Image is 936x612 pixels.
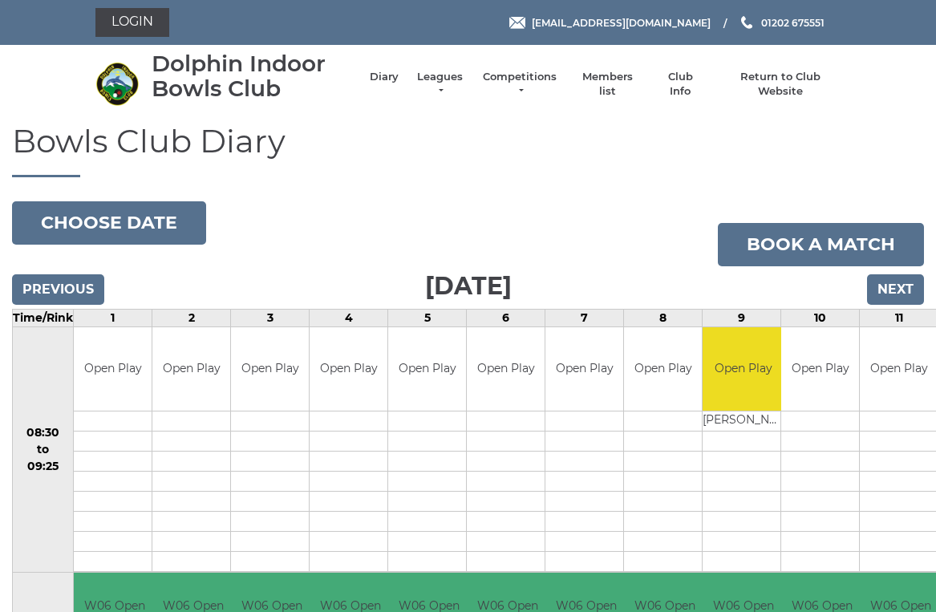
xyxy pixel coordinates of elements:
span: 01202 675551 [761,16,825,28]
td: Open Play [545,327,623,411]
td: 4 [310,309,388,326]
td: Open Play [152,327,230,411]
a: Phone us 01202 675551 [739,15,825,30]
td: 10 [781,309,860,326]
td: 2 [152,309,231,326]
td: Open Play [231,327,309,411]
td: Time/Rink [13,309,74,326]
td: 08:30 to 09:25 [13,326,74,573]
a: Login [95,8,169,37]
img: Email [509,17,525,29]
td: 1 [74,309,152,326]
td: Open Play [467,327,545,411]
td: Open Play [74,327,152,411]
h1: Bowls Club Diary [12,124,924,177]
div: Dolphin Indoor Bowls Club [152,51,354,101]
td: 6 [467,309,545,326]
a: Club Info [657,70,703,99]
span: [EMAIL_ADDRESS][DOMAIN_NAME] [532,16,711,28]
td: Open Play [624,327,702,411]
a: Members list [574,70,641,99]
td: 8 [624,309,703,326]
td: 7 [545,309,624,326]
button: Choose date [12,201,206,245]
td: Open Play [310,327,387,411]
td: [PERSON_NAME] [703,411,784,432]
input: Previous [12,274,104,305]
a: Email [EMAIL_ADDRESS][DOMAIN_NAME] [509,15,711,30]
td: 5 [388,309,467,326]
td: Open Play [388,327,466,411]
td: 9 [703,309,781,326]
td: Open Play [703,327,784,411]
td: Open Play [781,327,859,411]
a: Book a match [718,223,924,266]
img: Phone us [741,16,752,29]
img: Dolphin Indoor Bowls Club [95,62,140,106]
a: Competitions [481,70,558,99]
a: Leagues [415,70,465,99]
td: 3 [231,309,310,326]
a: Return to Club Website [719,70,841,99]
input: Next [867,274,924,305]
a: Diary [370,70,399,84]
